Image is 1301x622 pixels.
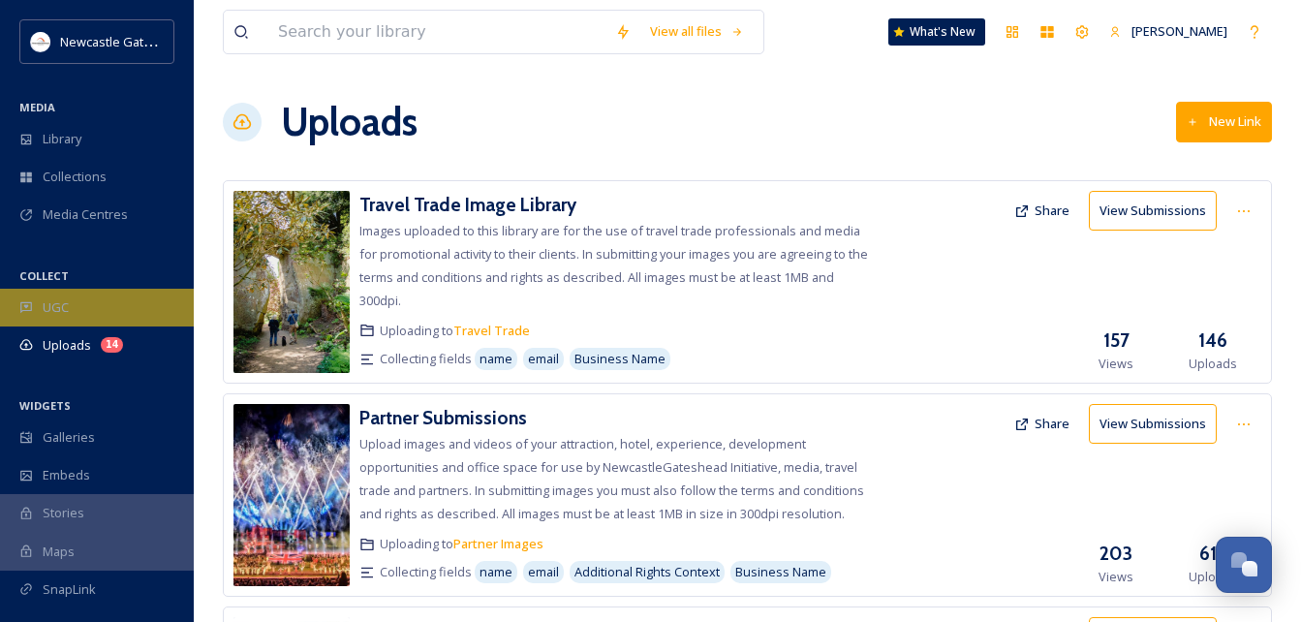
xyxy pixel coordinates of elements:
[480,563,512,581] span: name
[1089,191,1226,231] a: View Submissions
[359,222,868,309] span: Images uploaded to this library are for the use of travel trade professionals and media for promo...
[735,563,826,581] span: Business Name
[43,428,95,447] span: Galleries
[268,11,605,53] input: Search your library
[453,535,543,552] a: Partner Images
[1189,355,1237,373] span: Uploads
[31,32,50,51] img: DqD9wEUd_400x400.jpg
[1099,568,1133,586] span: Views
[359,193,576,216] h3: Travel Trade Image Library
[359,191,576,219] a: Travel Trade Image Library
[359,404,527,432] a: Partner Submissions
[19,268,69,283] span: COLLECT
[233,191,350,373] img: 5be6199d-0dbc-41bf-939a-ca0c2572ebb2.jpg
[43,168,107,186] span: Collections
[43,298,69,317] span: UGC
[888,18,985,46] a: What's New
[640,13,754,50] a: View all files
[43,504,84,522] span: Stories
[453,322,530,339] a: Travel Trade
[43,580,96,599] span: SnapLink
[43,130,81,148] span: Library
[1089,404,1217,444] button: View Submissions
[380,563,472,581] span: Collecting fields
[1005,405,1079,443] button: Share
[528,563,559,581] span: email
[528,350,559,368] span: email
[380,322,530,340] span: Uploading to
[19,398,71,413] span: WIDGETS
[1199,540,1227,568] h3: 616
[1005,192,1079,230] button: Share
[43,466,90,484] span: Embeds
[1103,327,1130,355] h3: 157
[19,100,55,114] span: MEDIA
[359,406,527,429] h3: Partner Submissions
[1176,102,1272,141] button: New Link
[1216,537,1272,593] button: Open Chat
[1099,355,1133,373] span: Views
[281,93,418,151] a: Uploads
[60,32,238,50] span: Newcastle Gateshead Initiative
[359,435,864,522] span: Upload images and videos of your attraction, hotel, experience, development opportunities and off...
[233,404,350,586] img: 0f5ed072-ab5d-4b10-93e5-d26f2c1c4804.jpg
[380,350,472,368] span: Collecting fields
[43,336,91,355] span: Uploads
[1089,404,1226,444] a: View Submissions
[43,205,128,224] span: Media Centres
[1100,540,1132,568] h3: 203
[1131,22,1227,40] span: [PERSON_NAME]
[574,563,720,581] span: Additional Rights Context
[574,350,666,368] span: Business Name
[380,535,543,553] span: Uploading to
[101,337,123,353] div: 14
[1198,327,1227,355] h3: 146
[1189,568,1237,586] span: Uploads
[1100,13,1237,50] a: [PERSON_NAME]
[480,350,512,368] span: name
[1089,191,1217,231] button: View Submissions
[43,543,75,561] span: Maps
